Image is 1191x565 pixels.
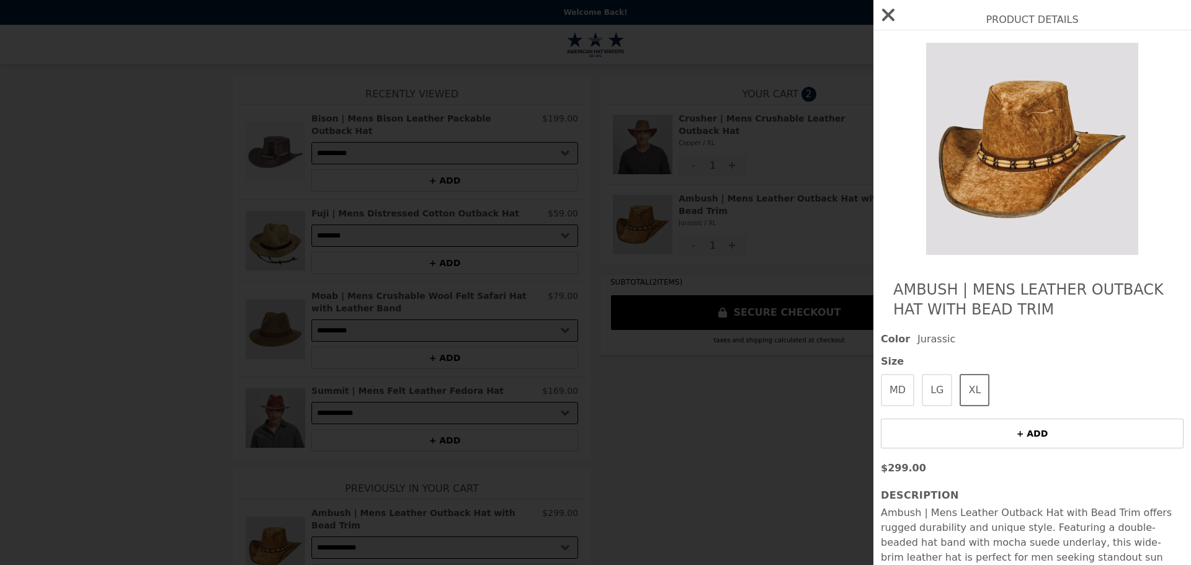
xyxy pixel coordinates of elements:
[922,374,952,406] button: LG
[881,461,1184,476] p: $299.00
[881,332,910,347] span: Color
[881,332,1184,347] div: Jurassic
[960,374,989,406] button: XL
[881,354,1184,369] span: Size
[919,43,1146,255] img: Jurassic / XL
[881,374,914,406] button: MD
[893,280,1171,319] h2: Ambush | Mens Leather Outback Hat with Bead Trim
[881,419,1184,448] button: + ADD
[881,488,1184,503] h3: Description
